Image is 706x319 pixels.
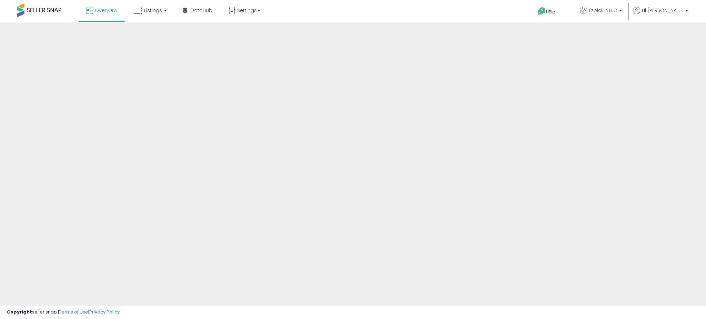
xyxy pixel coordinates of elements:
[537,7,546,16] i: Get Help
[633,7,688,22] a: Hi [PERSON_NAME]
[191,7,212,14] span: DataHub
[546,9,555,15] span: Help
[589,7,617,14] span: Ezpickin LLC
[144,7,162,14] span: Listings
[642,7,683,14] span: Hi [PERSON_NAME]
[532,2,569,22] a: Help
[95,7,117,14] span: Overview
